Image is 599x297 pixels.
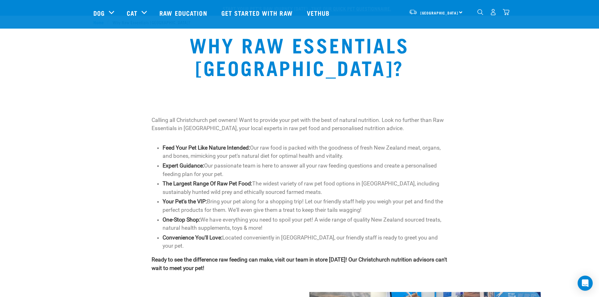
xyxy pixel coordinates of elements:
li: The widest variety of raw pet food options in [GEOGRAPHIC_DATA], including sustainably hunted wil... [163,179,447,196]
strong: The Largest Range Of Raw Pet Food: [163,180,252,187]
a: Vethub [301,0,338,25]
li: Located conveniently in [GEOGRAPHIC_DATA], our friendly staff is ready to greet you and your pet. [163,234,447,250]
strong: Ready to see the difference raw feeding can make, visit our team in store [DATE]! Our Christchurc... [152,256,447,271]
h1: Why Raw Essentials [GEOGRAPHIC_DATA]? [111,33,488,78]
img: home-icon-1@2x.png [477,9,483,15]
strong: One-Stop Shop: [163,217,200,223]
span: [GEOGRAPHIC_DATA] [420,12,458,14]
li: We have everything you need to spoil your pet! A wide range of quality New Zealand sourced treats... [163,216,447,232]
strong: Convenience You'll Love: [163,234,222,241]
strong: Your Pet's the VIP: [163,198,207,205]
img: user.png [490,9,496,15]
li: Bring your pet along for a shopping trip! Let our friendly staff help you weigh your pet and find... [163,197,447,214]
a: Raw Education [153,0,215,25]
div: Open Intercom Messenger [578,276,593,291]
a: Dog [93,8,105,18]
p: Calling all Christchurch pet owners! Want to provide your pet with the best of natural nutrition.... [152,116,447,133]
img: van-moving.png [409,9,417,15]
a: Cat [127,8,137,18]
img: home-icon@2x.png [503,9,509,15]
strong: Feed Your Pet Like Nature Intended: [163,145,250,151]
strong: Expert Guidance: [163,162,204,169]
a: Get started with Raw [215,0,301,25]
li: Our raw food is packed with the goodness of fresh New Zealand meat, organs, and bones, mimicking ... [163,144,447,160]
li: Our passionate team is here to answer all your raw feeding questions and create a personalised fe... [163,162,447,178]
